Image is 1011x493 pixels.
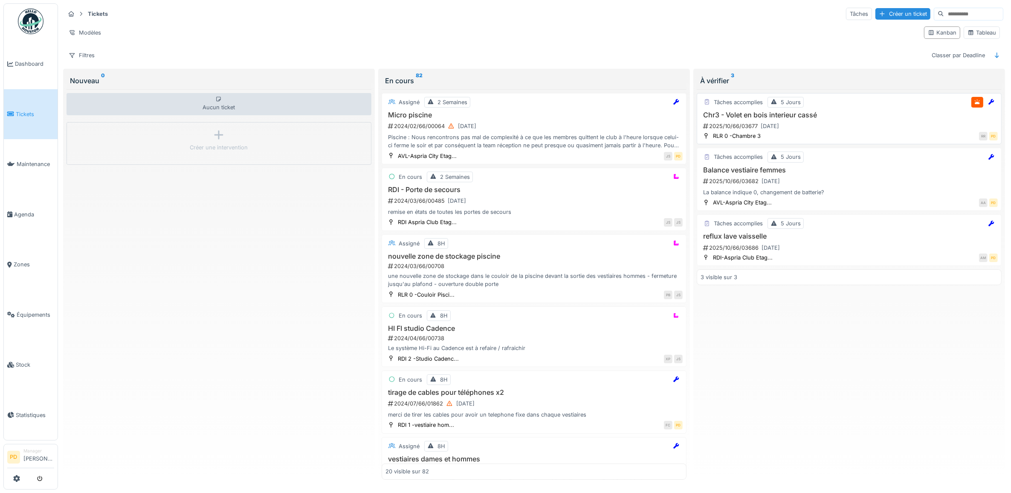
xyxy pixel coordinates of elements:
[664,355,672,363] div: XP
[968,29,996,37] div: Tableau
[398,421,454,429] div: RDI 1 -vestiaire hom...
[65,26,105,39] div: Modèles
[385,455,683,463] h3: vestiaires dames et hommes
[385,208,683,216] div: remise en états de toutes les portes de secours
[674,355,683,363] div: JS
[399,98,420,106] div: Assigné
[714,219,763,228] div: Tâches accomplies
[385,252,683,260] h3: nouvelle zone de stockage piscine
[701,232,998,240] h3: reflux lave vaisselle
[385,133,683,149] div: Piscine : Nous rencontrons pas mal de complexité à ce que les membres quittent le club à l'heure ...
[458,122,476,130] div: [DATE]
[385,111,683,119] h3: Micro piscine
[84,10,111,18] strong: Tickets
[4,139,58,190] a: Maintenance
[399,376,422,384] div: En cours
[16,361,54,369] span: Stock
[4,340,58,390] a: Stock
[989,132,998,140] div: PD
[437,442,445,450] div: 8H
[437,239,445,248] div: 8H
[16,411,54,419] span: Statistiques
[190,143,248,152] div: Créer une intervention
[674,218,683,227] div: JS
[399,442,420,450] div: Assigné
[385,272,683,288] div: une nouvelle zone de stockage dans le couloir de la piscine devant la sortie des vestiaires homme...
[713,132,761,140] div: RLR 0 -Chambre 3
[416,76,423,86] sup: 82
[448,197,466,205] div: [DATE]
[15,60,54,68] span: Dashboard
[762,177,780,185] div: [DATE]
[385,468,429,476] div: 20 visible sur 82
[65,49,98,61] div: Filtres
[701,166,998,174] h3: Balance vestiaire femmes
[4,39,58,89] a: Dashboard
[398,152,457,160] div: AVL-Aspria City Etag...
[387,262,683,270] div: 2024/03/66/00708
[701,111,998,119] h3: Chr3 - Volet en bois interieur cassé
[846,8,872,20] div: Tâches
[17,160,54,168] span: Maintenance
[23,448,54,466] li: [PERSON_NAME]
[781,153,801,161] div: 5 Jours
[456,400,475,408] div: [DATE]
[398,218,457,226] div: RDI Aspria Club Etag...
[14,210,54,219] span: Agenda
[101,76,105,86] sup: 0
[440,173,470,181] div: 2 Semaines
[385,344,683,352] div: Le système Hi-Fi au Cadence est à refaire / rafraichir
[385,388,683,397] h3: tirage de cables pour téléphones x2
[16,110,54,118] span: Tickets
[781,98,801,106] div: 5 Jours
[440,312,448,320] div: 8H
[781,219,801,228] div: 5 Jours
[4,239,58,290] a: Zones
[875,8,930,20] div: Créer un ticket
[23,448,54,454] div: Manager
[4,290,58,340] a: Équipements
[7,448,54,468] a: PD Manager[PERSON_NAME]
[399,312,422,320] div: En cours
[762,244,780,252] div: [DATE]
[4,89,58,140] a: Tickets
[674,291,683,299] div: JS
[387,334,683,342] div: 2024/04/66/00738
[70,76,368,86] div: Nouveau
[385,324,683,333] h3: HI FI studio Cadence
[14,260,54,268] span: Zones
[4,390,58,440] a: Statistiques
[398,355,459,363] div: RDI 2 -Studio Cadenc...
[399,239,420,248] div: Assigné
[989,254,998,262] div: PD
[664,152,672,160] div: JS
[979,132,988,140] div: RR
[387,195,683,206] div: 2024/03/66/00485
[928,49,989,61] div: Classer par Deadline
[387,121,683,131] div: 2024/02/66/00064
[928,29,956,37] div: Kanban
[674,421,683,429] div: PD
[713,198,772,207] div: AVL-Aspria City Etag...
[387,398,683,409] div: 2024/07/66/01862
[674,152,683,160] div: PD
[702,121,998,131] div: 2025/10/66/03677
[714,153,763,161] div: Tâches accomplies
[399,173,422,181] div: En cours
[989,198,998,207] div: PD
[714,98,763,106] div: Tâches accomplies
[702,176,998,187] div: 2025/10/66/03682
[700,76,998,86] div: À vérifier
[664,218,672,227] div: JS
[979,254,988,262] div: AM
[398,291,455,299] div: RLR 0 -Couloir Pisci...
[713,254,773,262] div: RDI-Aspria Club Etag...
[701,188,998,196] div: La balance indique 0, changement de batterie?
[701,273,737,281] div: 3 visible sur 3
[17,311,54,319] span: Équipements
[67,93,371,115] div: Aucun ticket
[979,198,988,207] div: AA
[702,242,998,253] div: 2025/10/66/03686
[731,76,734,86] sup: 3
[440,376,448,384] div: 8H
